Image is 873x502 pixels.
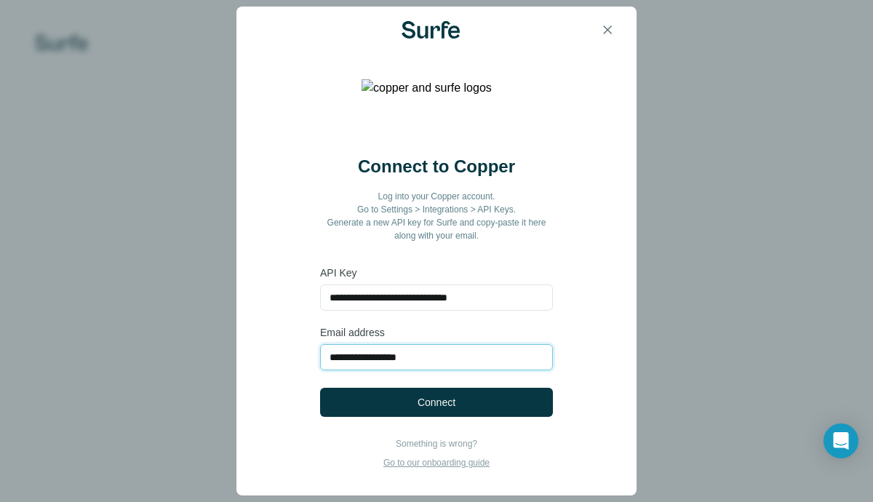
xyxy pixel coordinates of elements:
p: Log into your Copper account. Go to Settings > Integrations > API Keys. Generate a new API key fo... [320,190,553,242]
p: Go to our onboarding guide [383,456,490,469]
img: Surfe Logo [402,21,460,39]
img: copper and surfe logos [362,79,511,138]
label: API Key [320,266,553,280]
button: Connect [320,388,553,417]
div: Open Intercom Messenger [824,423,858,458]
p: Something is wrong? [383,437,490,450]
span: Connect [418,395,455,410]
label: Email address [320,325,553,340]
h2: Connect to Copper [358,155,515,178]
